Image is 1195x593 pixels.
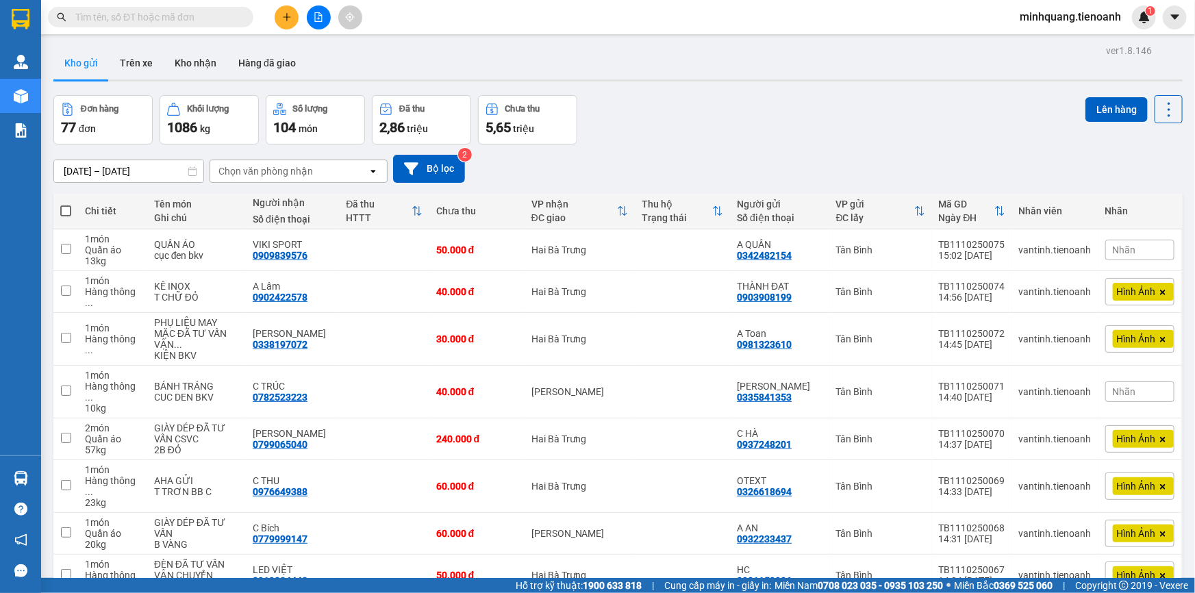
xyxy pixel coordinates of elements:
[218,164,313,178] div: Chọn văn phòng nhận
[436,286,518,297] div: 40.000 đ
[1019,481,1092,492] div: vantinh.tienoanh
[737,486,792,497] div: 0326618694
[836,286,925,297] div: Tân Bình
[393,155,465,183] button: Bộ lọc
[85,286,140,308] div: Hàng thông thường
[14,123,28,138] img: solution-icon
[273,119,296,136] span: 104
[61,119,76,136] span: 77
[154,517,239,539] div: GIÀY DÉP ĐÃ TƯ VẤN
[836,333,925,344] div: Tân Bình
[531,528,629,539] div: [PERSON_NAME]
[939,575,1005,586] div: 14:24 [DATE]
[85,570,140,592] div: Hàng thông thường
[1117,333,1156,345] span: Hình Ảnh
[1146,6,1155,16] sup: 1
[253,575,307,586] div: 0919084448
[531,333,629,344] div: Hai Bà Trưng
[737,250,792,261] div: 0342482154
[253,328,332,339] div: TRẦN HUY
[85,475,140,497] div: Hàng thông thường
[836,481,925,492] div: Tân Bình
[253,197,332,208] div: Người nhận
[737,533,792,544] div: 0932233437
[1009,8,1132,25] span: minhquang.tienoanh
[85,444,140,455] div: 57 kg
[932,193,1012,229] th: Toggle SortBy
[200,123,210,134] span: kg
[253,292,307,303] div: 0902422578
[829,193,932,229] th: Toggle SortBy
[1117,286,1156,298] span: Hình Ảnh
[253,339,307,350] div: 0338197072
[14,55,28,69] img: warehouse-icon
[14,564,27,577] span: message
[436,570,518,581] div: 50.000 đ
[307,5,331,29] button: file-add
[154,292,239,303] div: T CHỮ ĐỎ
[368,166,379,177] svg: open
[85,403,140,414] div: 10 kg
[436,481,518,492] div: 60.000 đ
[458,148,472,162] sup: 2
[154,486,239,497] div: T TRƠN BB C
[737,281,822,292] div: THÀNH ĐẠT
[54,160,203,182] input: Select a date range.
[836,570,925,581] div: Tân Bình
[299,123,318,134] span: món
[164,47,227,79] button: Kho nhận
[836,528,925,539] div: Tân Bình
[187,104,229,114] div: Khối lượng
[81,104,118,114] div: Đơn hàng
[737,212,822,223] div: Số điện thoại
[275,5,299,29] button: plus
[939,439,1005,450] div: 14:37 [DATE]
[372,95,471,144] button: Đã thu2,86 triệu
[737,199,822,210] div: Người gửi
[513,123,534,134] span: triệu
[737,575,792,586] div: 0981159906
[737,339,792,350] div: 0981323610
[85,370,140,381] div: 1 món
[85,433,140,444] div: Quần áo
[531,286,629,297] div: Hai Bà Trưng
[85,297,93,308] span: ...
[253,522,332,533] div: C Bích
[253,250,307,261] div: 0909839576
[293,104,328,114] div: Số lượng
[1117,433,1156,445] span: Hình Ảnh
[737,428,822,439] div: C HÀ
[939,475,1005,486] div: TB1110250069
[1063,578,1065,593] span: |
[836,244,925,255] div: Tân Bình
[253,428,332,439] div: C XUÂN
[1113,244,1136,255] span: Nhãn
[836,386,925,397] div: Tân Bình
[85,392,93,403] span: ...
[642,199,712,210] div: Thu hộ
[1019,570,1092,581] div: vantinh.tienoanh
[345,12,355,22] span: aim
[1117,569,1156,581] span: Hình Ảnh
[836,433,925,444] div: Tân Bình
[85,234,140,244] div: 1 món
[1019,333,1092,344] div: vantinh.tienoanh
[531,386,629,397] div: [PERSON_NAME]
[1169,11,1181,23] span: caret-down
[994,580,1053,591] strong: 0369 525 060
[737,239,822,250] div: A QUÂN
[85,205,140,216] div: Chi tiết
[14,471,28,485] img: warehouse-icon
[1117,527,1156,540] span: Hình Ảnh
[531,244,629,255] div: Hai Bà Trưng
[436,205,518,216] div: Chưa thu
[154,381,239,392] div: BÁNH TRÁNG
[85,517,140,528] div: 1 món
[516,578,642,593] span: Hỗ trợ kỹ thuật:
[253,533,307,544] div: 0779999147
[75,10,237,25] input: Tìm tên, số ĐT hoặc mã đơn
[154,250,239,261] div: cục đen bkv
[737,475,822,486] div: OTEXT
[154,422,239,444] div: GIÀY DÉP ĐÃ TƯ VẤN CSVC
[1019,205,1092,216] div: Nhân viên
